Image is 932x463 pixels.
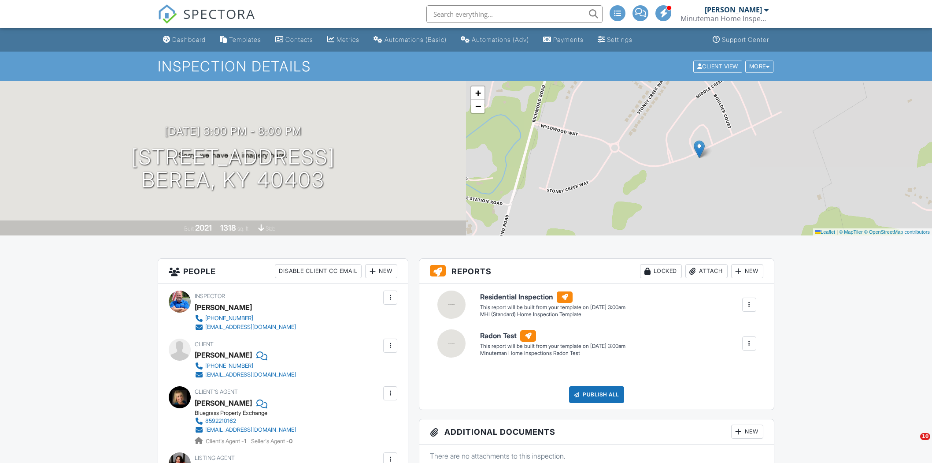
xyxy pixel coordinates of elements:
div: Minuteman Home Inspections LLC [681,14,769,23]
a: Metrics [324,32,363,48]
div: Attach [685,264,728,278]
div: Settings [607,36,632,43]
div: [EMAIL_ADDRESS][DOMAIN_NAME] [205,426,296,433]
iframe: Intercom live chat [902,433,923,454]
div: Payments [553,36,584,43]
div: Metrics [337,36,359,43]
div: Locked [640,264,682,278]
h6: Residential Inspection [480,291,625,303]
div: 1318 [220,223,236,232]
a: [EMAIL_ADDRESS][DOMAIN_NAME] [195,370,296,379]
a: Automations (Advanced) [457,32,533,48]
div: This report will be built from your template on [DATE] 3:00am [480,304,625,311]
a: Leaflet [815,229,835,235]
input: Search everything... [426,5,603,23]
span: − [475,101,481,112]
span: 10 [920,433,930,440]
a: Automations (Basic) [370,32,450,48]
a: Contacts [272,32,317,48]
h3: People [158,259,408,284]
span: Client [195,341,214,347]
div: [EMAIL_ADDRESS][DOMAIN_NAME] [205,371,296,378]
span: sq. ft. [237,225,250,232]
a: Zoom in [471,86,484,100]
a: Support Center [709,32,773,48]
div: More [745,60,774,72]
div: New [731,264,763,278]
div: [PHONE_NUMBER] [205,362,253,370]
div: Templates [229,36,261,43]
div: Minuteman Home Inspections Radon Test [480,350,625,357]
div: MHI (Standard) Home Inspection Template [480,311,625,318]
a: [PHONE_NUMBER] [195,362,296,370]
div: New [365,264,397,278]
div: Publish All [569,386,624,403]
a: Zoom out [471,100,484,113]
div: 2021 [195,223,212,232]
div: Contacts [285,36,313,43]
span: Listing Agent [195,455,235,461]
div: 8592210162 [205,418,236,425]
div: Automations (Adv) [472,36,529,43]
div: Automations (Basic) [385,36,447,43]
div: [EMAIL_ADDRESS][DOMAIN_NAME] [205,324,296,331]
a: © MapTiler [839,229,863,235]
span: Seller's Agent - [251,438,292,444]
div: Disable Client CC Email [275,264,362,278]
a: Templates [216,32,265,48]
a: Client View [692,63,744,69]
a: [EMAIL_ADDRESS][DOMAIN_NAME] [195,426,296,434]
div: Client View [693,60,742,72]
a: [PERSON_NAME] [195,396,252,410]
div: [PHONE_NUMBER] [205,315,253,322]
h1: [STREET_ADDRESS] Berea, KY 40403 [131,146,335,192]
a: [EMAIL_ADDRESS][DOMAIN_NAME] [195,323,296,332]
div: Support Center [722,36,769,43]
div: Bluegrass Property Exchange [195,410,303,417]
a: © OpenStreetMap contributors [864,229,930,235]
span: Built [184,225,194,232]
span: Client's Agent [195,388,238,395]
a: Payments [540,32,587,48]
h3: [DATE] 3:00 pm - 8:00 pm [165,125,302,137]
a: 8592210162 [195,417,296,426]
a: Settings [594,32,636,48]
span: + [475,87,481,98]
h3: Additional Documents [419,419,774,444]
div: This report will be built from your template on [DATE] 3:00am [480,343,625,350]
div: [PERSON_NAME] [195,301,252,314]
h1: Inspection Details [158,59,774,74]
img: The Best Home Inspection Software - Spectora [158,4,177,24]
strong: 0 [289,438,292,444]
a: Dashboard [159,32,209,48]
strong: 1 [244,438,246,444]
h3: Reports [419,259,774,284]
a: [PHONE_NUMBER] [195,314,296,323]
img: Marker [694,140,705,158]
a: SPECTORA [158,12,255,30]
span: Client's Agent - [206,438,248,444]
h6: Radon Test [480,330,625,342]
span: slab [266,225,275,232]
div: [PERSON_NAME] [195,348,252,362]
div: [PERSON_NAME] [705,5,762,14]
div: Dashboard [172,36,206,43]
span: SPECTORA [183,4,255,23]
div: New [731,425,763,439]
span: Inspector [195,293,225,299]
span: | [836,229,838,235]
p: There are no attachments to this inspection. [430,451,763,461]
